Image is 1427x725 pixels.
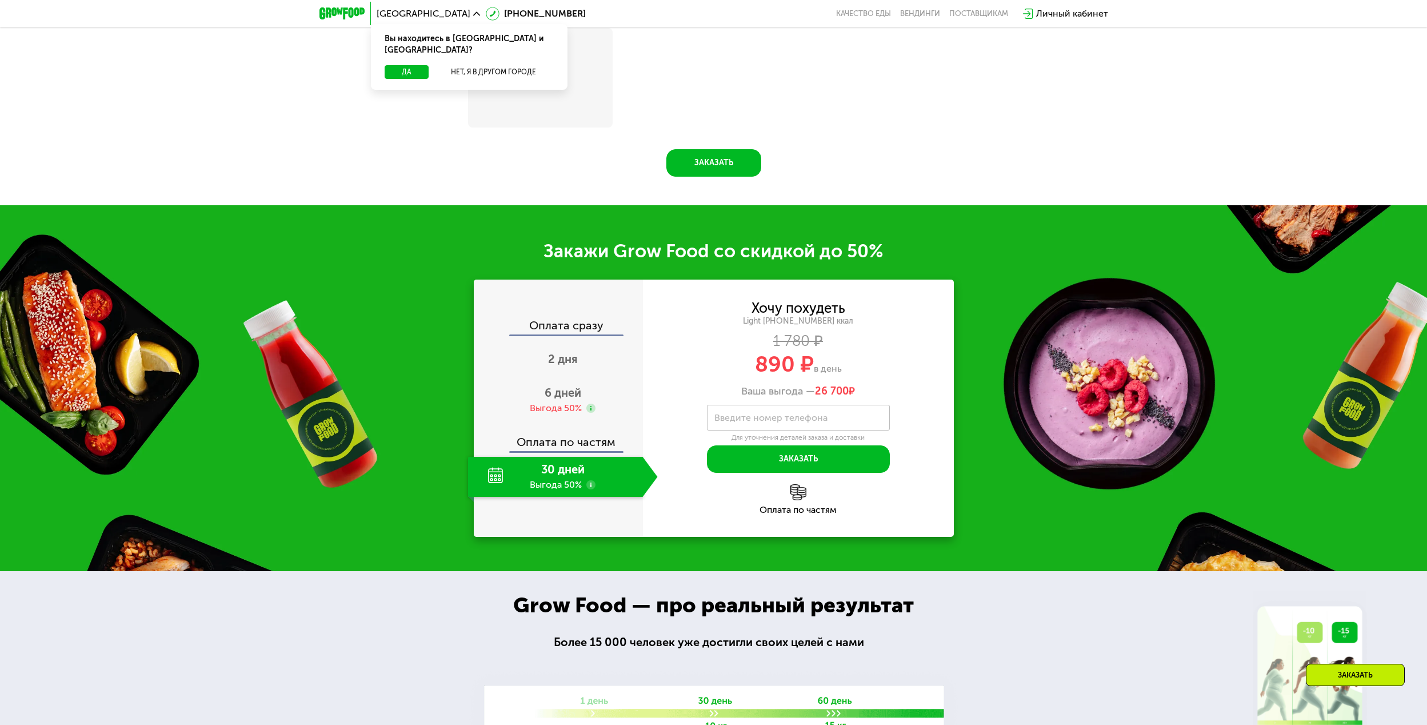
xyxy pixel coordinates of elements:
[385,65,429,79] button: Да
[900,9,940,18] a: Вендинги
[643,316,954,326] div: Light [PHONE_NUMBER] ккал
[707,445,890,473] button: Заказать
[752,302,845,314] div: Хочу похудеть
[836,9,891,18] a: Качество еды
[371,24,567,65] div: Вы находитесь в [GEOGRAPHIC_DATA] и [GEOGRAPHIC_DATA]?
[755,351,814,377] span: 890 ₽
[714,415,828,421] label: Введите номер телефона
[433,65,554,79] button: Нет, я в другом городе
[643,335,954,348] div: 1 780 ₽
[548,352,578,366] span: 2 дня
[498,589,930,622] div: Grow Food — про реальный результат
[643,505,954,515] div: Оплата по частям
[643,385,954,398] div: Ваша выгода —
[545,386,581,400] span: 6 дней
[1036,7,1108,21] div: Личный кабинет
[815,385,855,398] span: ₽
[377,9,470,18] span: [GEOGRAPHIC_DATA]
[949,9,1008,18] div: поставщикам
[707,433,890,443] div: Для уточнения деталей заказа и доставки
[815,385,849,397] span: 26 700
[666,149,761,177] button: Заказать
[475,425,643,451] div: Оплата по частям
[475,320,643,334] div: Оплата сразу
[790,484,806,500] img: l6xcnZfty9opOoJh.png
[814,363,842,374] span: в день
[486,7,586,21] a: [PHONE_NUMBER]
[1306,664,1405,686] div: Заказать
[554,634,874,651] div: Более 15 000 человек уже достигли своих целей с нами
[530,402,582,415] div: Выгода 50%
